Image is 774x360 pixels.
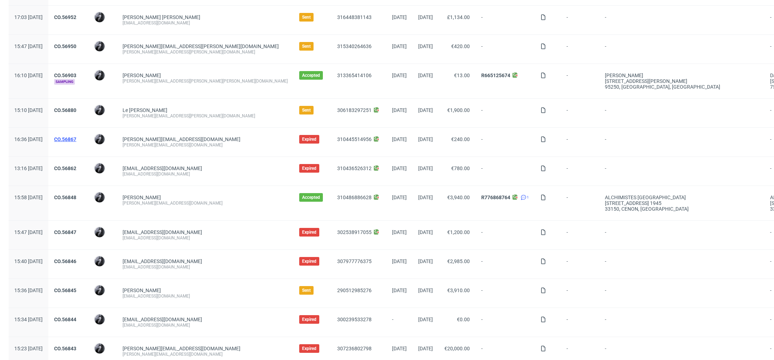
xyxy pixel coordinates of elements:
[337,287,372,293] a: 290512985276
[337,195,372,200] a: 310486886628
[302,346,316,351] span: Expired
[123,171,288,177] div: [EMAIL_ADDRESS][DOMAIN_NAME]
[392,317,407,328] span: -
[302,14,311,20] span: Sent
[481,14,529,26] span: -
[567,287,593,299] span: -
[337,258,372,264] a: 307977776375
[392,229,407,235] span: [DATE]
[95,134,105,144] img: Philippe Dubuy
[392,14,407,20] span: [DATE]
[447,107,470,113] span: €1,900.00
[14,43,43,49] span: 15:47 [DATE]
[123,14,200,20] a: [PERSON_NAME] [PERSON_NAME]
[418,136,433,142] span: [DATE]
[123,346,240,351] span: [PERSON_NAME][EMAIL_ADDRESS][DOMAIN_NAME]
[605,73,759,78] div: [PERSON_NAME]
[605,165,759,177] span: -
[567,317,593,328] span: -
[123,20,288,26] div: [EMAIL_ADDRESS][DOMAIN_NAME]
[123,49,288,55] div: [PERSON_NAME][EMAIL_ADDRESS][PERSON_NAME][DOMAIN_NAME]
[481,258,529,270] span: -
[418,287,433,293] span: [DATE]
[337,346,372,351] a: 307236802798
[123,142,288,148] div: [PERSON_NAME][EMAIL_ADDRESS][DOMAIN_NAME]
[519,195,529,200] a: 1
[567,14,593,26] span: -
[481,195,510,200] a: R776868764
[14,14,43,20] span: 17:03 [DATE]
[444,346,470,351] span: €20,000.00
[605,84,759,90] div: 95250, [GEOGRAPHIC_DATA] , [GEOGRAPHIC_DATA]
[418,165,433,171] span: [DATE]
[418,107,433,113] span: [DATE]
[481,346,529,357] span: -
[95,256,105,266] img: Philippe Dubuy
[447,258,470,264] span: €2,985.00
[54,107,76,113] a: CO.56880
[447,14,470,20] span: £1,134.00
[605,346,759,357] span: -
[14,317,43,322] span: 15:34 [DATE]
[605,136,759,148] span: -
[337,107,372,113] a: 306183297251
[302,229,316,235] span: Expired
[14,229,43,235] span: 15:47 [DATE]
[337,14,372,20] a: 316448381143
[392,287,407,293] span: [DATE]
[527,195,529,200] span: 1
[95,41,105,51] img: Philippe Dubuy
[123,287,161,293] a: [PERSON_NAME]
[418,43,433,49] span: [DATE]
[14,287,43,293] span: 15:36 [DATE]
[567,346,593,357] span: -
[302,195,320,200] span: Accepted
[454,73,470,78] span: €13.00
[481,107,529,119] span: -
[123,351,288,357] div: [PERSON_NAME][EMAIL_ADDRESS][DOMAIN_NAME]
[95,314,105,324] img: Philippe Dubuy
[95,343,105,354] img: Philippe Dubuy
[123,264,288,270] div: [EMAIL_ADDRESS][DOMAIN_NAME]
[95,192,105,202] img: Philippe Dubuy
[54,229,76,235] a: CO.56847
[302,136,316,142] span: Expired
[337,229,372,235] a: 302538917055
[54,258,76,264] a: CO.56846
[302,73,320,78] span: Accepted
[14,165,43,171] span: 13:16 [DATE]
[123,258,202,264] span: [EMAIL_ADDRESS][DOMAIN_NAME]
[418,346,433,351] span: [DATE]
[605,107,759,119] span: -
[567,258,593,270] span: -
[567,43,593,55] span: -
[123,136,240,142] span: [PERSON_NAME][EMAIL_ADDRESS][DOMAIN_NAME]
[418,317,433,322] span: [DATE]
[392,258,407,264] span: [DATE]
[605,258,759,270] span: -
[95,227,105,237] img: Philippe Dubuy
[14,73,43,78] span: 16:10 [DATE]
[337,73,372,78] a: 313365414106
[302,107,311,113] span: Sent
[392,73,407,78] span: [DATE]
[302,165,316,171] span: Expired
[451,136,470,142] span: €240.00
[481,73,510,78] a: R665125674
[14,258,43,264] span: 15:40 [DATE]
[605,195,759,200] div: ALCHIMISTES [GEOGRAPHIC_DATA]
[123,107,167,113] a: Le [PERSON_NAME]
[123,113,288,119] div: [PERSON_NAME][EMAIL_ADDRESS][PERSON_NAME][DOMAIN_NAME]
[567,107,593,119] span: -
[302,258,316,264] span: Expired
[392,195,407,200] span: [DATE]
[481,136,529,148] span: -
[54,136,76,142] a: CO.56867
[337,317,372,322] a: 300239533278
[605,43,759,55] span: -
[605,78,759,84] div: [STREET_ADDRESS][PERSON_NAME]
[54,79,75,85] span: Sampling
[451,165,470,171] span: €780.00
[95,285,105,295] img: Philippe Dubuy
[123,195,161,200] a: [PERSON_NAME]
